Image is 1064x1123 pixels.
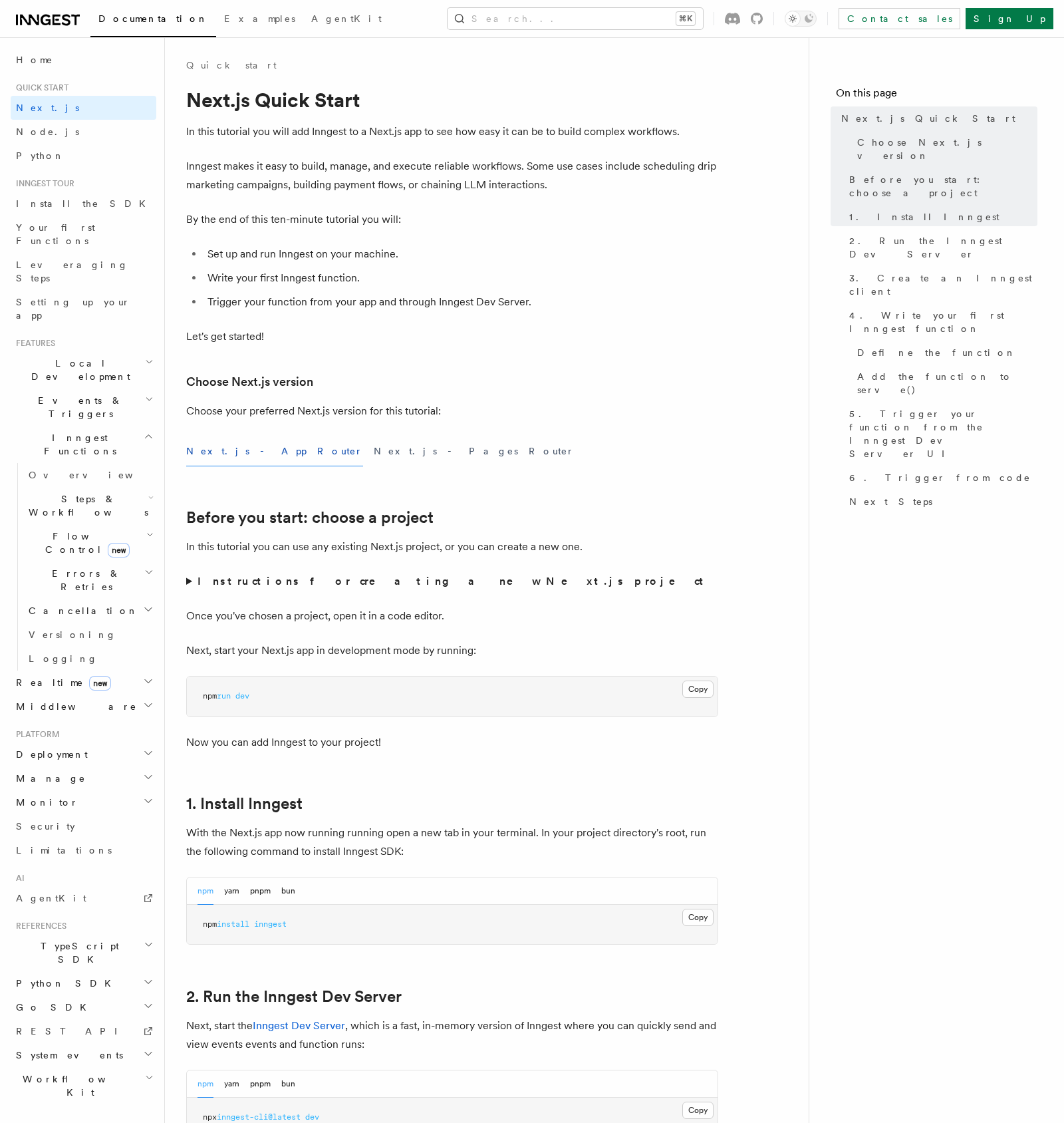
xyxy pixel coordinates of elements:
[16,297,130,321] span: Setting up your app
[186,157,718,194] p: Inngest makes it easy to build, manage, and execute reliable workflows. Some use cases include sc...
[11,971,156,995] button: Python SDK
[11,338,55,349] span: Features
[374,436,575,466] button: Next.js - Pages Router
[849,271,1037,298] span: 3. Create an Inngest client
[11,886,156,910] a: AgentKit
[11,695,156,719] button: Middleware
[11,463,156,671] div: Inngest Functions
[11,48,156,72] a: Home
[11,144,156,168] a: Python
[216,4,303,36] a: Examples
[849,309,1037,335] span: 4. Write your first Inngest function
[841,112,1015,125] span: Next.js Quick Start
[224,13,295,24] span: Examples
[844,266,1037,303] a: 3. Create an Inngest client
[311,13,382,24] span: AgentKit
[11,1001,94,1014] span: Go SDK
[11,253,156,290] a: Leveraging Steps
[16,259,128,283] span: Leveraging Steps
[16,1026,129,1037] span: REST API
[966,8,1053,29] a: Sign Up
[198,575,709,587] strong: Instructions for creating a new Next.js project
[11,796,78,809] span: Monitor
[186,794,303,813] a: 1. Install Inngest
[23,599,156,623] button: Cancellation
[250,1070,271,1098] button: pnpm
[108,543,130,558] span: new
[844,466,1037,490] a: 6. Trigger from code
[16,102,79,113] span: Next.js
[849,234,1037,261] span: 2. Run the Inngest Dev Server
[186,641,718,660] p: Next, start your Next.js app in development mode by running:
[186,824,718,861] p: With the Next.js app now running running open a new tab in your terminal. In your project directo...
[186,733,718,752] p: Now you can add Inngest to your project!
[16,53,53,67] span: Home
[186,607,718,625] p: Once you've chosen a project, open it in a code editor.
[16,222,95,246] span: Your first Functions
[11,934,156,971] button: TypeScript SDK
[11,216,156,253] a: Your first Functions
[224,878,239,905] button: yarn
[448,8,703,29] button: Search...⌘K
[186,327,718,346] p: Let's get started!
[23,623,156,647] a: Versioning
[203,245,718,263] li: Set up and run Inngest on your machine.
[849,495,932,508] span: Next Steps
[250,878,271,905] button: pnpm
[23,530,146,556] span: Flow Control
[849,407,1037,460] span: 5. Trigger your function from the Inngest Dev Server UI
[186,122,718,141] p: In this tutorial you will add Inngest to a Next.js app to see how easy it can be to build complex...
[186,210,718,229] p: By the end of this ten-minute tutorial you will:
[11,939,144,966] span: TypeScript SDK
[11,426,156,463] button: Inngest Functions
[186,572,718,591] summary: Instructions for creating a new Next.js project
[281,1070,295,1098] button: bun
[186,402,718,420] p: Choose your preferred Next.js version for this tutorial:
[186,88,718,112] h1: Next.js Quick Start
[852,341,1037,365] a: Define the function
[11,120,156,144] a: Node.js
[90,4,216,37] a: Documentation
[186,59,277,72] a: Quick start
[23,567,144,593] span: Errors & Retries
[844,205,1037,229] a: 1. Install Inngest
[203,691,217,701] span: npm
[16,126,79,137] span: Node.js
[217,1112,301,1122] span: inngest-cli@latest
[254,919,287,929] span: inngest
[839,8,960,29] a: Contact sales
[857,346,1016,359] span: Define the function
[676,12,695,25] kbd: ⌘K
[29,470,166,480] span: Overview
[11,700,137,713] span: Middleware
[23,561,156,599] button: Errors & Retries
[852,130,1037,168] a: Choose Next.js version
[682,909,714,926] button: Copy
[11,192,156,216] a: Install the SDK
[852,365,1037,402] a: Add the function to serve()
[23,487,156,524] button: Steps & Workflows
[849,173,1037,200] span: Before you start: choose a project
[785,11,817,27] button: Toggle dark mode
[11,995,156,1019] button: Go SDK
[203,293,718,311] li: Trigger your function from your app and through Inngest Dev Server.
[186,987,402,1006] a: 2. Run the Inngest Dev Server
[16,893,86,903] span: AgentKit
[29,653,98,664] span: Logging
[836,85,1037,106] h4: On this page
[11,1048,123,1062] span: System events
[198,878,213,905] button: npm
[23,647,156,671] a: Logging
[11,790,156,814] button: Monitor
[281,878,295,905] button: bun
[253,1019,345,1032] a: Inngest Dev Server
[23,524,156,561] button: Flow Controlnew
[11,357,145,383] span: Local Development
[16,821,75,832] span: Security
[186,508,434,527] a: Before you start: choose a project
[857,370,1037,397] span: Add the function to serve()
[186,436,363,466] button: Next.js - App Router
[23,604,138,617] span: Cancellation
[23,463,156,487] a: Overview
[844,490,1037,514] a: Next Steps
